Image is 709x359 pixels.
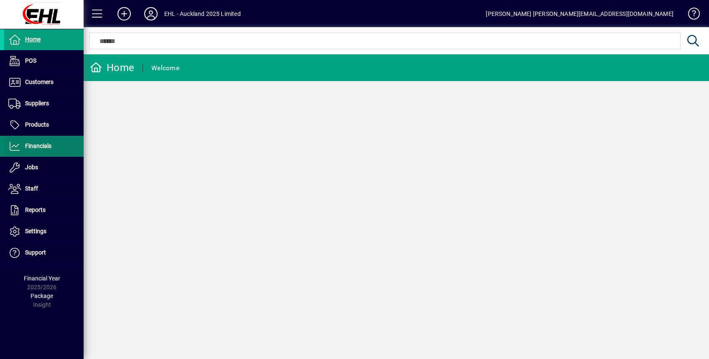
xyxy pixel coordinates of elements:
[4,221,84,242] a: Settings
[25,185,38,192] span: Staff
[90,61,134,74] div: Home
[25,79,54,85] span: Customers
[4,93,84,114] a: Suppliers
[25,249,46,256] span: Support
[25,143,51,149] span: Financials
[138,6,164,21] button: Profile
[4,115,84,135] a: Products
[111,6,138,21] button: Add
[25,121,49,128] span: Products
[25,36,41,43] span: Home
[486,7,673,20] div: [PERSON_NAME] [PERSON_NAME][EMAIL_ADDRESS][DOMAIN_NAME]
[25,57,36,64] span: POS
[25,100,49,107] span: Suppliers
[4,51,84,71] a: POS
[31,293,53,299] span: Package
[24,275,60,282] span: Financial Year
[25,228,46,234] span: Settings
[682,2,699,29] a: Knowledge Base
[4,72,84,93] a: Customers
[25,164,38,171] span: Jobs
[4,178,84,199] a: Staff
[151,61,179,75] div: Welcome
[164,7,241,20] div: EHL - Auckland 2025 Limited
[4,136,84,157] a: Financials
[4,200,84,221] a: Reports
[4,242,84,263] a: Support
[4,157,84,178] a: Jobs
[25,206,46,213] span: Reports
